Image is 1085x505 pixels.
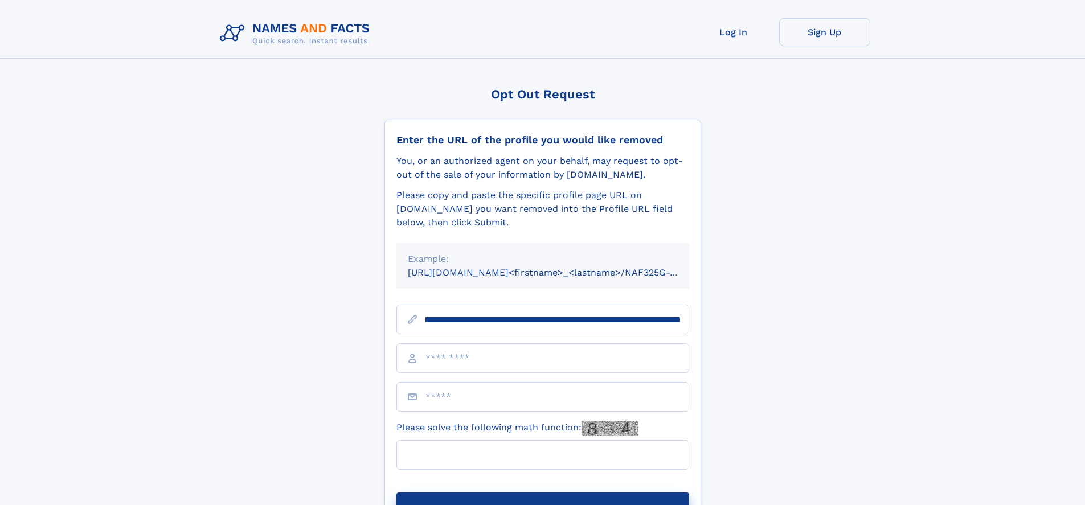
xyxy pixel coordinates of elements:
[408,267,711,278] small: [URL][DOMAIN_NAME]<firstname>_<lastname>/NAF325G-xxxxxxxx
[215,18,379,49] img: Logo Names and Facts
[384,87,701,101] div: Opt Out Request
[688,18,779,46] a: Log In
[396,154,689,182] div: You, or an authorized agent on your behalf, may request to opt-out of the sale of your informatio...
[396,421,638,436] label: Please solve the following math function:
[408,252,678,266] div: Example:
[779,18,870,46] a: Sign Up
[396,134,689,146] div: Enter the URL of the profile you would like removed
[396,188,689,229] div: Please copy and paste the specific profile page URL on [DOMAIN_NAME] you want removed into the Pr...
